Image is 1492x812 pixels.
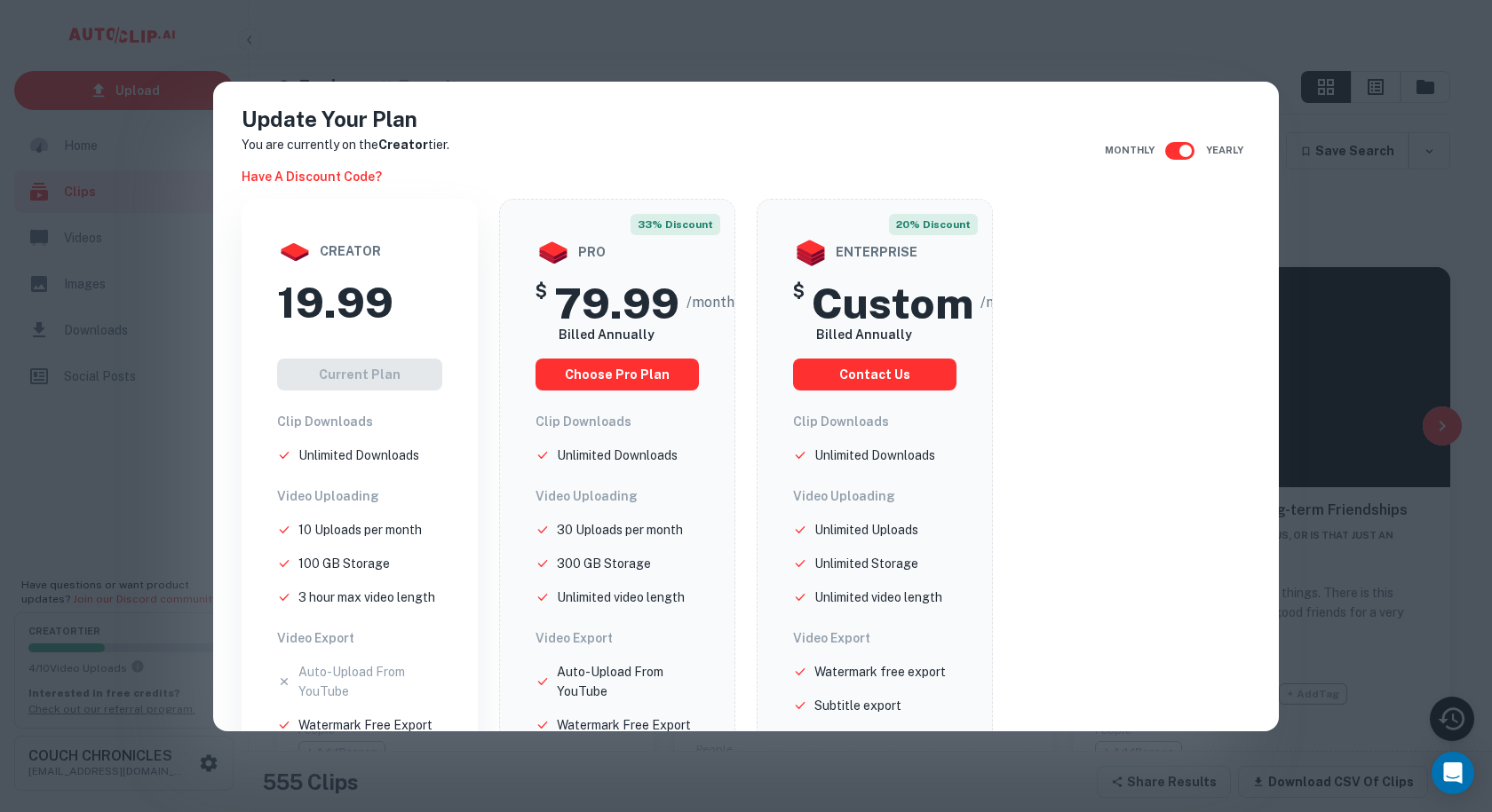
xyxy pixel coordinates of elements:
h6: Billed Annually [816,325,956,344]
div: pro [536,235,699,271]
p: 30 Uploads per month [557,520,683,540]
h6: Have a discount code? [242,167,382,186]
p: 10 Uploads per month [298,520,422,540]
h6: Video Export [277,628,442,648]
h6: Clip Downloads [536,412,699,431]
p: Watermark Free Export [298,715,433,735]
p: Custom Fonts [814,729,895,749]
div: enterprise [793,235,956,271]
button: Have a discount code? [234,162,389,192]
button: choose pro plan [536,359,699,390]
button: Contact us [793,359,956,390]
h2: 79.99 [554,278,679,329]
p: Watermark Free Export [557,715,691,735]
h6: Video Uploading [277,486,442,506]
h5: $ [536,278,547,329]
span: /month [686,292,734,313]
p: Subtitle export [814,696,901,715]
span: /month [980,292,1028,313]
p: Unlimited video length [814,587,942,607]
p: Unlimited Uploads [814,520,918,540]
h6: Billed Annually [559,325,699,344]
h6: Video Uploading [536,486,699,506]
p: 300 GB Storage [557,554,651,573]
strong: Creator [378,138,428,152]
h6: Video Uploading [793,486,956,506]
p: Auto-Upload From YouTube [298,662,442,701]
p: Unlimited Downloads [557,445,678,465]
h4: Update Your Plan [242,103,449,135]
h6: Video Export [536,628,699,648]
h2: 19.99 [277,277,393,328]
h6: Video Export [793,628,956,648]
h5: $ [793,278,805,329]
p: 100 GB Storage [298,554,390,573]
h2: Custom [812,278,973,329]
span: Monthly [1105,143,1155,158]
div: Open Intercom Messenger [1432,752,1474,794]
p: You are currently on the tier. [242,135,449,154]
p: Unlimited video length [557,587,685,607]
p: Watermark free export [814,662,946,682]
span: Yearly [1206,143,1243,158]
h6: Clip Downloads [277,412,442,431]
span: 33% discount [631,214,720,235]
p: Auto-Upload From YouTube [557,662,699,701]
div: creator [277,234,442,270]
h6: Clip Downloads [793,412,956,431]
p: 3 hour max video length [298,587,435,607]
p: Unlimited Downloads [298,445,419,465]
p: Unlimited Downloads [814,445,935,465]
span: 20% discount [889,214,978,235]
p: Unlimited Storage [814,554,918,573]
